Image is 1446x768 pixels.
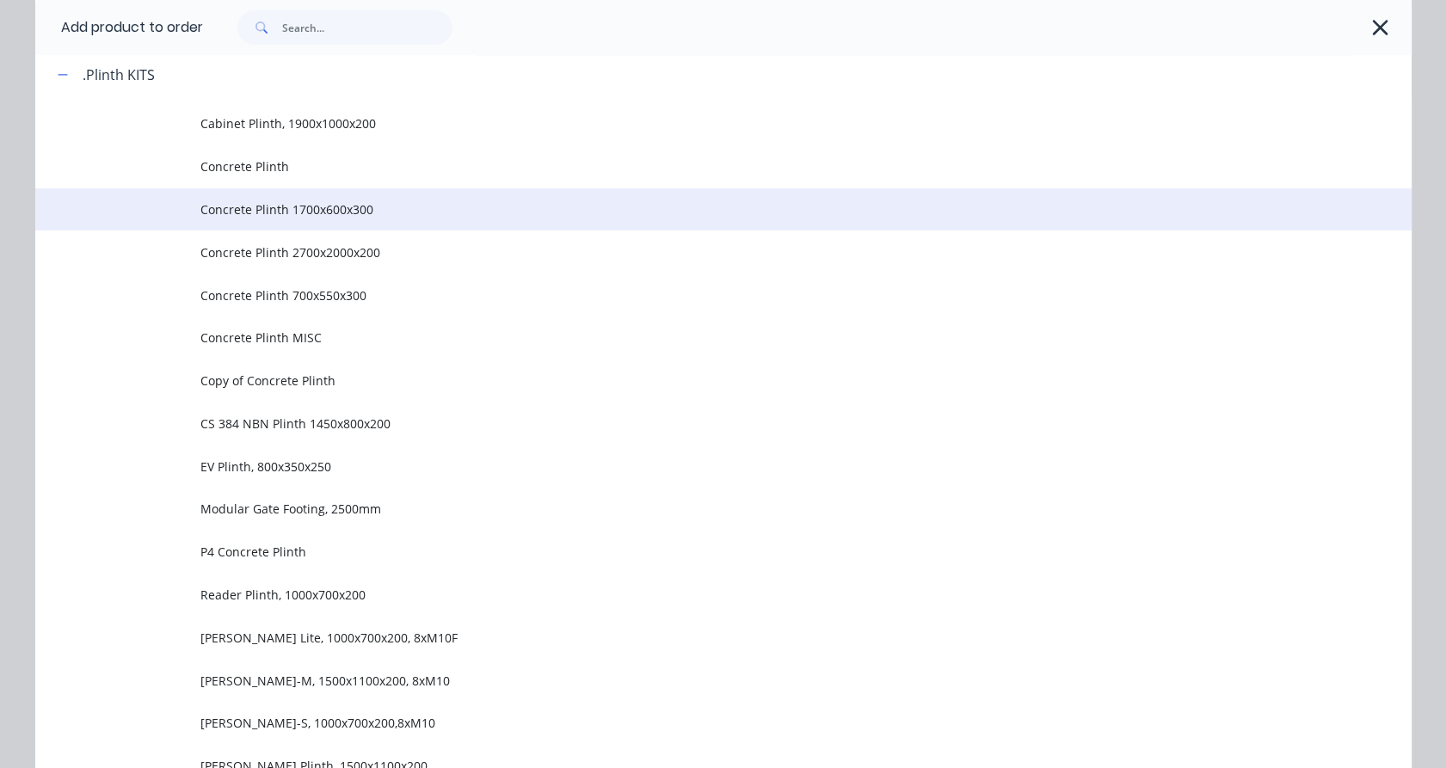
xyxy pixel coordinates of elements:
span: Concrete Plinth 1700x600x300 [200,200,1169,218]
span: Modular Gate Footing, 2500mm [200,500,1169,518]
span: CS 384 NBN Plinth 1450x800x200 [200,415,1169,433]
span: P4 Concrete Plinth [200,543,1169,561]
div: .Plinth KITS [83,65,155,85]
span: Concrete Plinth [200,157,1169,175]
span: Cabinet Plinth, 1900x1000x200 [200,114,1169,132]
span: EV Plinth, 800x350x250 [200,458,1169,476]
span: [PERSON_NAME]-S, 1000x700x200,8xM10 [200,714,1169,732]
span: Copy of Concrete Plinth [200,372,1169,390]
span: Concrete Plinth MISC [200,329,1169,347]
span: [PERSON_NAME]-M, 1500x1100x200, 8xM10 [200,672,1169,690]
span: Reader Plinth, 1000x700x200 [200,586,1169,604]
span: Concrete Plinth 2700x2000x200 [200,243,1169,261]
span: Concrete Plinth 700x550x300 [200,286,1169,304]
input: Search... [282,10,452,45]
span: [PERSON_NAME] Lite, 1000x700x200, 8xM10F [200,629,1169,647]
